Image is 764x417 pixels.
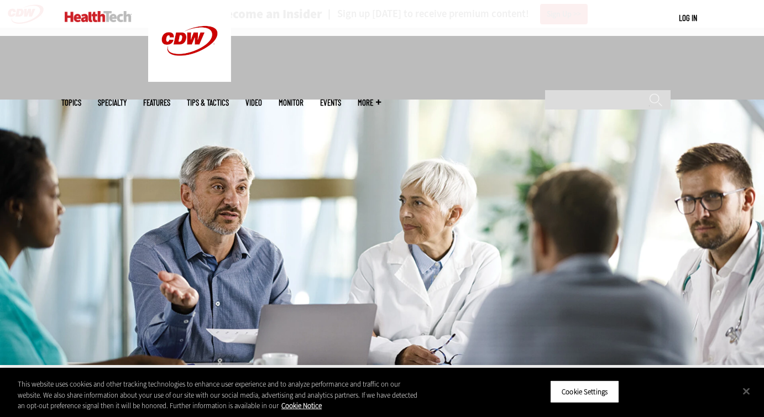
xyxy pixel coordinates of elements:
[143,98,170,107] a: Features
[98,98,127,107] span: Specialty
[18,379,420,411] div: This website uses cookies and other tracking technologies to enhance user experience and to analy...
[61,98,81,107] span: Topics
[679,12,697,24] div: User menu
[320,98,341,107] a: Events
[148,73,231,85] a: CDW
[245,98,262,107] a: Video
[679,13,697,23] a: Log in
[281,401,322,410] a: More information about your privacy
[65,11,132,22] img: Home
[187,98,229,107] a: Tips & Tactics
[550,380,619,403] button: Cookie Settings
[358,98,381,107] span: More
[279,98,303,107] a: MonITor
[734,379,758,403] button: Close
